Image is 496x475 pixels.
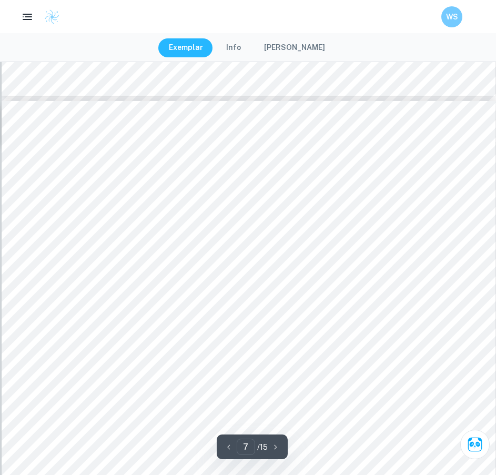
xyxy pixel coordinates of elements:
h6: WS [446,11,458,23]
p: / 15 [257,441,268,453]
button: Exemplar [158,38,214,57]
button: WS [441,6,462,27]
a: Clastify logo [38,9,60,25]
button: Info [216,38,251,57]
img: Clastify logo [44,9,60,25]
button: Ask Clai [460,430,490,459]
button: [PERSON_NAME] [254,38,336,57]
